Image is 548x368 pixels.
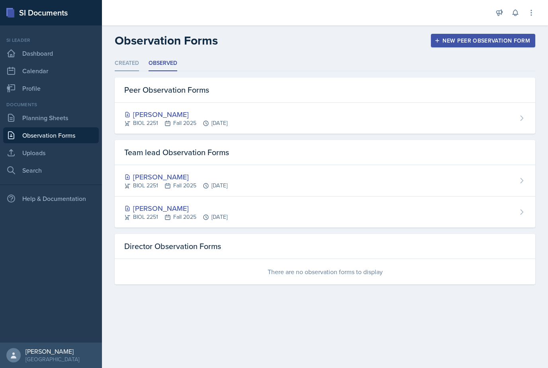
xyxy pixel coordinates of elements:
div: [PERSON_NAME] [25,347,79,355]
a: Calendar [3,63,99,79]
div: Peer Observation Forms [115,78,535,103]
a: [PERSON_NAME] BIOL 2251Fall 2025[DATE] [115,197,535,228]
a: Uploads [3,145,99,161]
a: Dashboard [3,45,99,61]
button: New Peer Observation Form [431,34,535,47]
h2: Observation Forms [115,33,218,48]
div: [GEOGRAPHIC_DATA] [25,355,79,363]
div: BIOL 2251 Fall 2025 [DATE] [124,213,227,221]
a: Observation Forms [3,127,99,143]
div: [PERSON_NAME] [124,109,227,120]
div: [PERSON_NAME] [124,203,227,214]
div: Director Observation Forms [115,234,535,259]
a: [PERSON_NAME] BIOL 2251Fall 2025[DATE] [115,103,535,134]
div: [PERSON_NAME] [124,171,227,182]
div: New Peer Observation Form [436,37,530,44]
div: Documents [3,101,99,108]
div: Si leader [3,37,99,44]
div: There are no observation forms to display [115,259,535,284]
div: BIOL 2251 Fall 2025 [DATE] [124,181,227,190]
li: Created [115,56,139,71]
a: Search [3,162,99,178]
a: Profile [3,80,99,96]
a: Planning Sheets [3,110,99,126]
div: BIOL 2251 Fall 2025 [DATE] [124,119,227,127]
li: Observed [149,56,177,71]
a: [PERSON_NAME] BIOL 2251Fall 2025[DATE] [115,165,535,197]
div: Help & Documentation [3,191,99,206]
div: Team lead Observation Forms [115,140,535,165]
